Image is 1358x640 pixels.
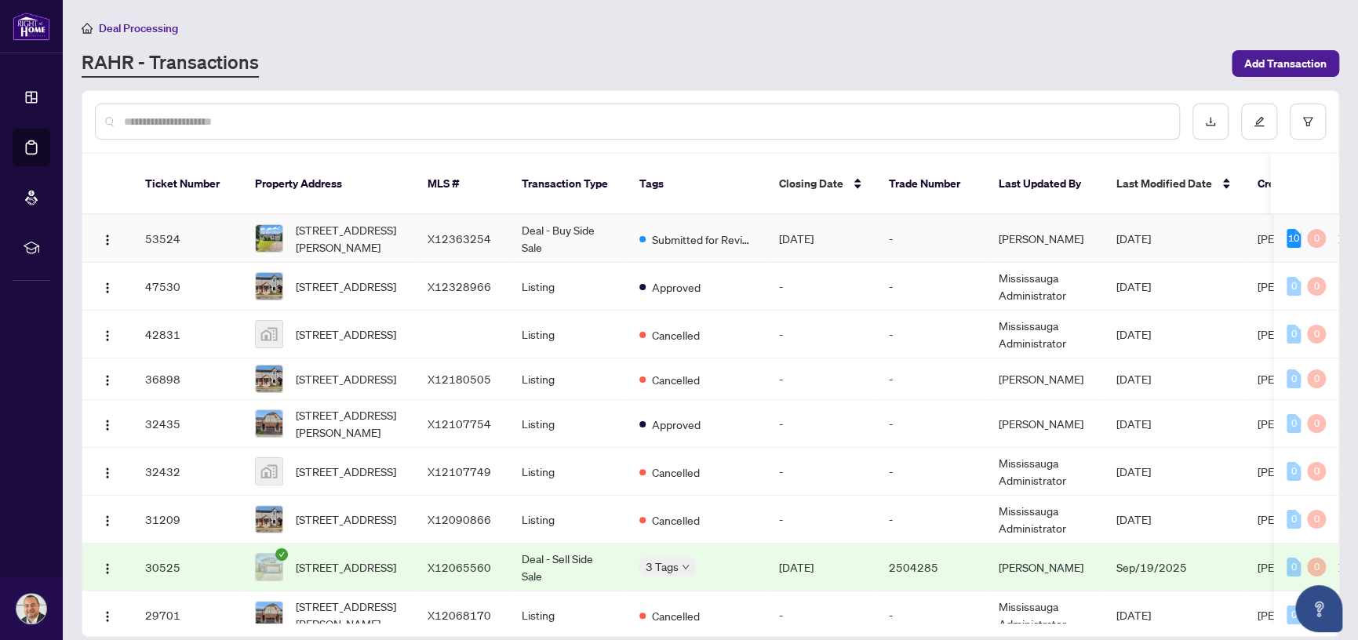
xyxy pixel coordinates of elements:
[652,278,701,296] span: Approved
[256,321,282,347] img: thumbnail-img
[1307,462,1326,481] div: 0
[1290,104,1326,140] button: filter
[1287,414,1301,433] div: 0
[766,544,876,591] td: [DATE]
[509,544,627,591] td: Deal - Sell Side Sale
[509,263,627,311] td: Listing
[1116,327,1151,341] span: [DATE]
[428,464,491,478] span: X12107749
[133,496,242,544] td: 31209
[652,511,700,529] span: Cancelled
[275,548,288,561] span: check-circle
[133,215,242,263] td: 53524
[256,554,282,580] img: thumbnail-img
[133,263,242,311] td: 47530
[95,226,120,251] button: Logo
[986,591,1104,639] td: Mississauga Administrator
[766,400,876,448] td: -
[1116,279,1151,293] span: [DATE]
[509,400,627,448] td: Listing
[766,215,876,263] td: [DATE]
[1258,608,1342,622] span: [PERSON_NAME]
[509,311,627,358] td: Listing
[1307,277,1326,296] div: 0
[986,358,1104,400] td: [PERSON_NAME]
[876,311,986,358] td: -
[256,410,282,437] img: thumbnail-img
[296,325,396,343] span: [STREET_ADDRESS]
[133,544,242,591] td: 30525
[1287,605,1301,624] div: 0
[1116,175,1212,192] span: Last Modified Date
[766,154,876,215] th: Closing Date
[1258,416,1342,431] span: [PERSON_NAME]
[876,358,986,400] td: -
[1205,116,1216,127] span: download
[95,507,120,532] button: Logo
[133,358,242,400] td: 36898
[256,225,282,252] img: thumbnail-img
[1287,325,1301,344] div: 0
[766,448,876,496] td: -
[428,608,491,622] span: X12068170
[428,372,491,386] span: X12180505
[986,263,1104,311] td: Mississauga Administrator
[428,560,491,574] span: X12065560
[779,175,843,192] span: Closing Date
[986,496,1104,544] td: Mississauga Administrator
[766,496,876,544] td: -
[242,154,415,215] th: Property Address
[101,467,114,479] img: Logo
[428,231,491,245] span: X12363254
[1287,277,1301,296] div: 0
[1302,116,1313,127] span: filter
[646,558,679,576] span: 3 Tags
[256,458,282,485] img: thumbnail-img
[766,358,876,400] td: -
[627,154,766,215] th: Tags
[876,496,986,544] td: -
[1258,279,1342,293] span: [PERSON_NAME]
[1116,608,1151,622] span: [DATE]
[1307,414,1326,433] div: 0
[1116,372,1151,386] span: [DATE]
[99,21,178,35] span: Deal Processing
[1116,464,1151,478] span: [DATE]
[95,411,120,436] button: Logo
[682,563,690,571] span: down
[101,515,114,527] img: Logo
[101,419,114,431] img: Logo
[256,273,282,300] img: thumbnail-img
[95,555,120,580] button: Logo
[101,282,114,294] img: Logo
[256,506,282,533] img: thumbnail-img
[296,221,402,256] span: [STREET_ADDRESS][PERSON_NAME]
[1307,558,1326,576] div: 0
[95,366,120,391] button: Logo
[82,23,93,34] span: home
[509,591,627,639] td: Listing
[652,326,700,344] span: Cancelled
[1232,50,1339,77] button: Add Transaction
[652,607,700,624] span: Cancelled
[133,591,242,639] td: 29701
[133,311,242,358] td: 42831
[509,448,627,496] td: Listing
[296,463,396,480] span: [STREET_ADDRESS]
[101,610,114,623] img: Logo
[296,370,396,387] span: [STREET_ADDRESS]
[1307,229,1326,248] div: 0
[1287,510,1301,529] div: 0
[101,329,114,342] img: Logo
[1192,104,1229,140] button: download
[652,464,700,481] span: Cancelled
[101,562,114,575] img: Logo
[1287,462,1301,481] div: 0
[652,231,754,248] span: Submitted for Review
[986,311,1104,358] td: Mississauga Administrator
[95,322,120,347] button: Logo
[652,416,701,433] span: Approved
[1307,369,1326,388] div: 0
[296,558,396,576] span: [STREET_ADDRESS]
[1287,558,1301,576] div: 0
